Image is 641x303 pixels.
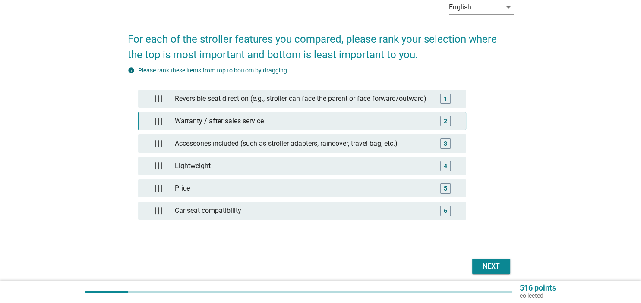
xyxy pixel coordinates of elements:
i: arrow_drop_down [503,2,514,12]
div: Next [479,261,503,272]
p: 516 points [519,284,556,292]
div: Car seat compatibility [171,202,433,219]
button: Next [472,259,510,274]
img: drag_handle.d409663.png [155,162,162,170]
div: 1 [444,94,447,103]
div: Accessories included (such as stroller adapters, raincover, travel bag, etc.) [171,135,433,152]
h2: For each of the stroller features you compared, please rank your selection where the top is most ... [128,23,514,62]
img: drag_handle.d409663.png [155,184,162,192]
div: 4 [444,162,447,171]
img: drag_handle.d409663.png [155,207,162,215]
div: Price [171,180,433,197]
div: 5 [444,184,447,193]
label: Please rank these items from top to bottom by dragging [138,67,287,74]
div: English [449,3,471,11]
div: Reversible seat direction (e.g., stroller can face the parent or face forward/outward) [171,90,433,107]
img: drag_handle.d409663.png [155,117,162,125]
div: Warranty / after sales service [171,112,433,130]
div: 3 [444,139,447,148]
img: drag_handle.d409663.png [155,95,162,103]
i: info [128,67,135,74]
img: drag_handle.d409663.png [155,140,162,147]
div: 6 [444,206,447,216]
p: collected [519,292,556,300]
div: Lightweight [171,157,433,175]
div: 2 [444,117,447,126]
